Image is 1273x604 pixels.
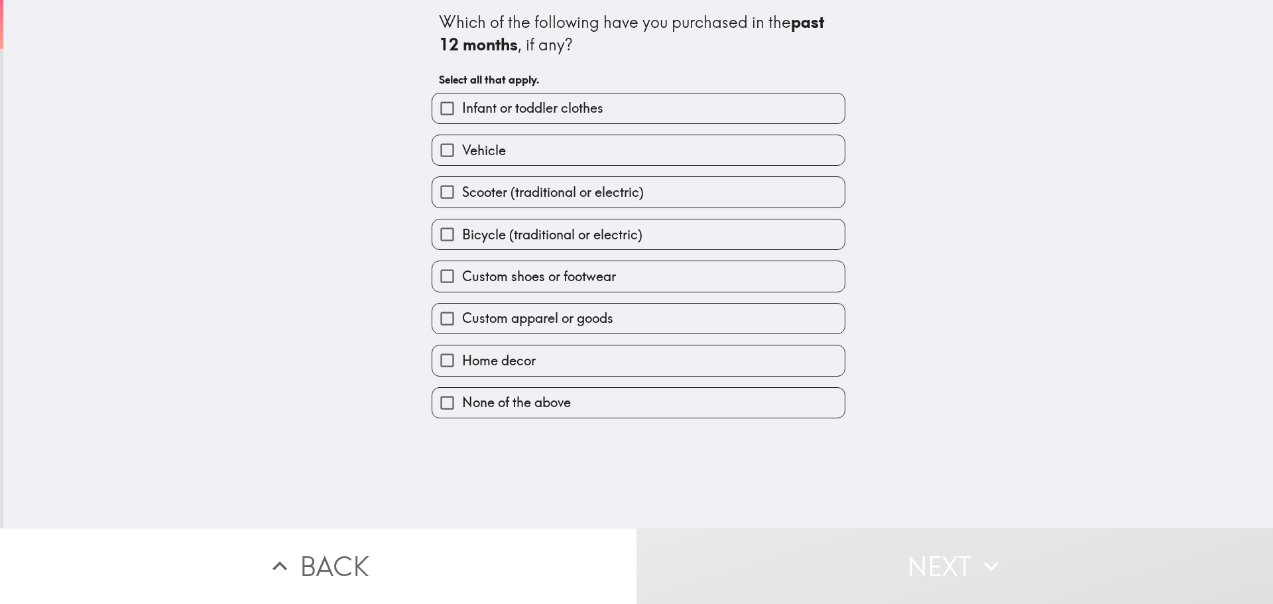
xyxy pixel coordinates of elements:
button: None of the above [432,388,845,418]
button: Infant or toddler clothes [432,93,845,123]
span: None of the above [462,393,571,412]
span: Bicycle (traditional or electric) [462,225,642,244]
h6: Select all that apply. [439,72,838,87]
button: Next [636,528,1273,604]
span: Scooter (traditional or electric) [462,183,644,202]
span: Custom shoes or footwear [462,267,616,286]
span: Home decor [462,351,536,370]
button: Custom apparel or goods [432,304,845,333]
button: Home decor [432,345,845,375]
div: Which of the following have you purchased in the , if any? [439,11,838,56]
button: Custom shoes or footwear [432,261,845,291]
span: Custom apparel or goods [462,309,613,328]
button: Bicycle (traditional or electric) [432,219,845,249]
span: Vehicle [462,141,506,160]
button: Vehicle [432,135,845,165]
b: past 12 months [439,12,828,54]
span: Infant or toddler clothes [462,99,603,117]
button: Scooter (traditional or electric) [432,177,845,207]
